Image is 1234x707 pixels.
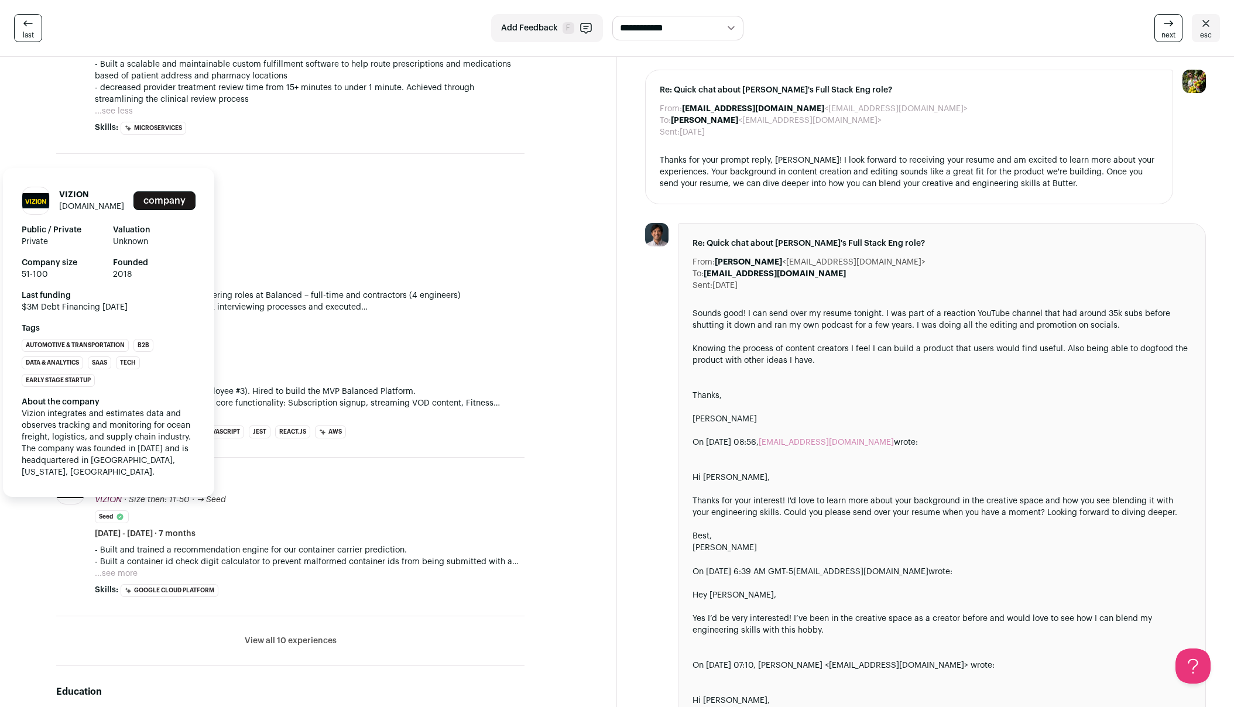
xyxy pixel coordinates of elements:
div: Thanks for your prompt reply, [PERSON_NAME]! I look forward to receiving your resume and am excit... [660,155,1158,190]
li: JavaScript [201,425,244,438]
button: ...see less [95,105,133,117]
iframe: Help Scout Beacon - Open [1175,648,1211,684]
a: next [1154,14,1182,42]
span: 51-100 [22,269,104,280]
div: Hi [PERSON_NAME], [693,695,1191,706]
span: Re: Quick chat about [PERSON_NAME]'s Full Stack Eng role? [660,84,1158,96]
strong: Last funding [22,290,196,301]
div: Thanks, [693,390,1191,401]
li: B2B [133,339,153,352]
p: - Built and trained a recommendation engine for our container carrier prediction. [95,544,525,556]
button: View all 10 experiences [245,635,337,647]
span: · Size then: 11-50 [124,496,190,504]
li: Data & Analytics [22,356,83,369]
dd: [DATE] [712,280,738,291]
img: fa222d3f2e4d531eb300180b0508864689a9f49989d0978265e55b3cf4435c86.jpg [645,223,669,246]
li: Google Cloud Platform [121,584,218,597]
a: [EMAIL_ADDRESS][DOMAIN_NAME] [759,438,894,447]
li: Early Stage Startup [22,374,95,387]
blockquote: On [DATE] 07:10, [PERSON_NAME] < > wrote: [693,660,1191,683]
p: - MVP Product consisted of the core functionality: Subscription signup, streaming VOD content, Fi... [95,397,525,409]
span: Skills: [95,122,118,133]
dd: <[EMAIL_ADDRESS][DOMAIN_NAME]> [715,256,926,268]
dd: <[EMAIL_ADDRESS][DOMAIN_NAME]> [682,103,968,115]
dt: To: [660,115,671,126]
span: last [23,30,34,40]
strong: Company size [22,257,104,269]
li: AWS [315,425,346,438]
span: esc [1200,30,1212,40]
strong: Tags [22,322,196,334]
strong: Founded [113,257,195,269]
blockquote: On [DATE] 08:56, wrote: [693,437,1191,460]
span: [DATE] - [DATE] · 7 months [95,528,196,540]
li: Tech [116,356,140,369]
h1: VIZION [59,189,124,201]
p: - First Software Engineer (Employee #3). Hired to build the MVP Balanced Platform. [95,386,525,397]
dt: From: [660,103,682,115]
div: Hi [PERSON_NAME], [693,472,1191,483]
span: VIZION [95,496,122,504]
li: Seed [95,510,129,523]
li: Jest [249,425,270,438]
span: Private [22,236,104,248]
span: Skills: [95,584,118,596]
p: - Owned and designed all SWE interviewing processes and executed [95,301,525,313]
button: ...see more [95,568,138,579]
dt: From: [693,256,715,268]
strong: Valuation [113,224,195,236]
span: next [1161,30,1175,40]
b: [EMAIL_ADDRESS][DOMAIN_NAME] [682,105,824,113]
img: 6689865-medium_jpg [1182,70,1206,93]
span: Add Feedback [501,22,558,34]
span: $3M Debt Financing [DATE] [22,301,196,313]
a: [DOMAIN_NAME] [59,203,124,211]
a: [EMAIL_ADDRESS][DOMAIN_NAME] [793,568,928,576]
div: Thanks for your interest! I'd love to learn more about your background in the creative space and ... [693,495,1191,519]
span: Unknown [113,236,195,248]
li: Microservices [121,122,186,135]
b: [EMAIL_ADDRESS][DOMAIN_NAME] [704,270,846,278]
span: Re: Quick chat about [PERSON_NAME]'s Full Stack Eng role? [693,238,1191,249]
span: 2018 [113,269,195,280]
dt: Sent: [660,126,680,138]
b: [PERSON_NAME] [671,116,738,125]
dd: <[EMAIL_ADDRESS][DOMAIN_NAME]> [671,115,882,126]
a: Add to company list [133,191,196,210]
span: F [563,22,574,34]
li: SaaS [88,356,111,369]
div: About the company [22,396,196,408]
img: 186cd8630e68a7d5a85e1c5f61c057e974a087db8706d1a94a3fd8800d39c5df.jpg [22,193,49,208]
a: esc [1192,14,1220,42]
strong: Public / Private [22,224,104,236]
p: - Built a scalable and maintainable custom fulfillment software to help route prescriptions and m... [95,59,525,105]
div: [PERSON_NAME] [693,542,1191,554]
dt: To: [693,268,704,280]
p: - Managed all software engineering roles at Balanced – full-time and contractors (4 engineers) [95,290,525,301]
div: [PERSON_NAME] [693,413,1191,425]
a: last [14,14,42,42]
button: Add Feedback F [491,14,603,42]
span: · [192,494,194,506]
span: → Seed [197,496,226,504]
p: - Built a container id check digit calculator to prevent malformed container ids from being submi... [95,556,525,568]
b: [PERSON_NAME] [715,258,782,266]
dt: Sent: [693,280,712,291]
span: Vizion integrates and estimates data and observes tracking and monitoring for ocean freight, logi... [22,410,193,476]
a: [EMAIL_ADDRESS][DOMAIN_NAME] [829,661,964,670]
dd: [DATE] [680,126,705,138]
div: Best, [693,530,1191,542]
h2: Education [56,685,525,699]
li: Automotive & Transportation [22,339,129,352]
li: React.js [275,425,310,438]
